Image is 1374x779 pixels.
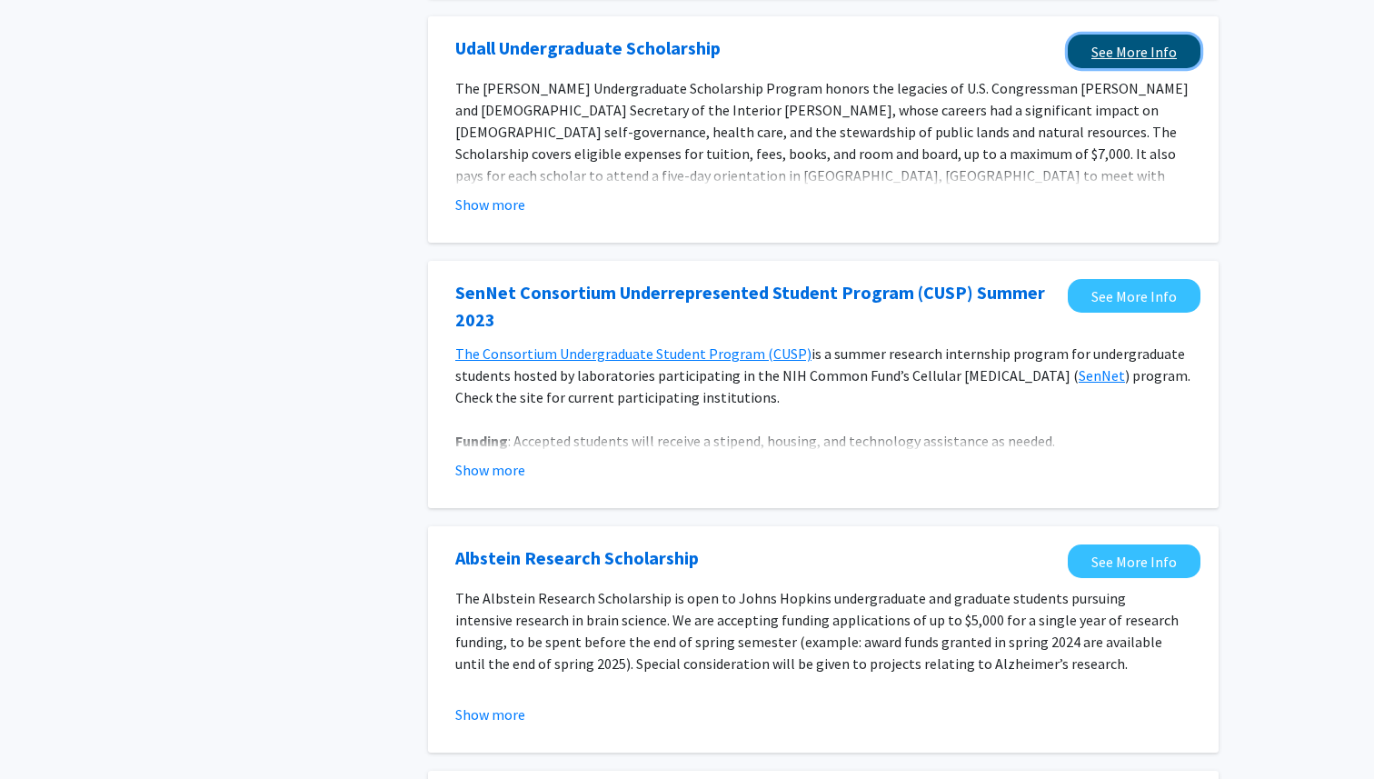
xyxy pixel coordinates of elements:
[455,35,721,62] a: Opens in a new tab
[1068,279,1200,313] a: Opens in a new tab
[455,544,699,572] a: Opens in a new tab
[455,459,525,481] button: Show more
[455,432,508,450] strong: Funding
[1068,544,1200,578] a: Opens in a new tab
[1068,35,1200,68] a: Opens in a new tab
[1079,366,1125,385] a: SenNet
[455,343,1191,408] p: is a summer research internship program for undergraduate students hosted by laboratories partici...
[455,194,525,215] button: Show more
[455,587,1191,674] p: The Albstein Research Scholarship is open to Johns Hopkins undergraduate and graduate students pu...
[455,279,1059,334] a: Opens in a new tab
[455,345,811,363] a: The Consortium Undergraduate Student Program (CUSP)
[14,697,77,765] iframe: Chat
[455,430,1191,452] p: : Accepted students will receive a stipend, housing, and technology assistance as needed.
[455,704,525,725] button: Show more
[455,79,1189,228] span: The [PERSON_NAME] Undergraduate Scholarship Program honors the legacies of U.S. Congressman [PERS...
